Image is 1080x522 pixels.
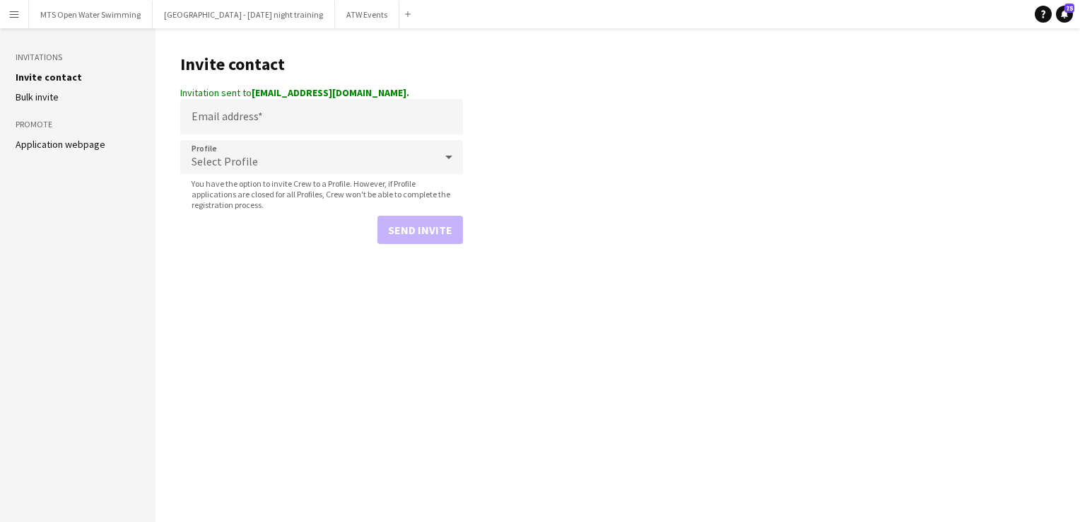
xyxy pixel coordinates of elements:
[252,86,409,99] strong: [EMAIL_ADDRESS][DOMAIN_NAME].
[16,71,82,83] a: Invite contact
[335,1,399,28] button: ATW Events
[153,1,335,28] button: [GEOGRAPHIC_DATA] - [DATE] night training
[192,154,258,168] span: Select Profile
[29,1,153,28] button: MTS Open Water Swimming
[1064,4,1074,13] span: 75
[16,138,105,151] a: Application webpage
[180,178,463,210] span: You have the option to invite Crew to a Profile. However, if Profile applications are closed for ...
[16,118,140,131] h3: Promote
[180,54,463,75] h1: Invite contact
[16,51,140,64] h3: Invitations
[1056,6,1073,23] a: 75
[16,91,59,103] a: Bulk invite
[180,86,463,99] div: Invitation sent to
